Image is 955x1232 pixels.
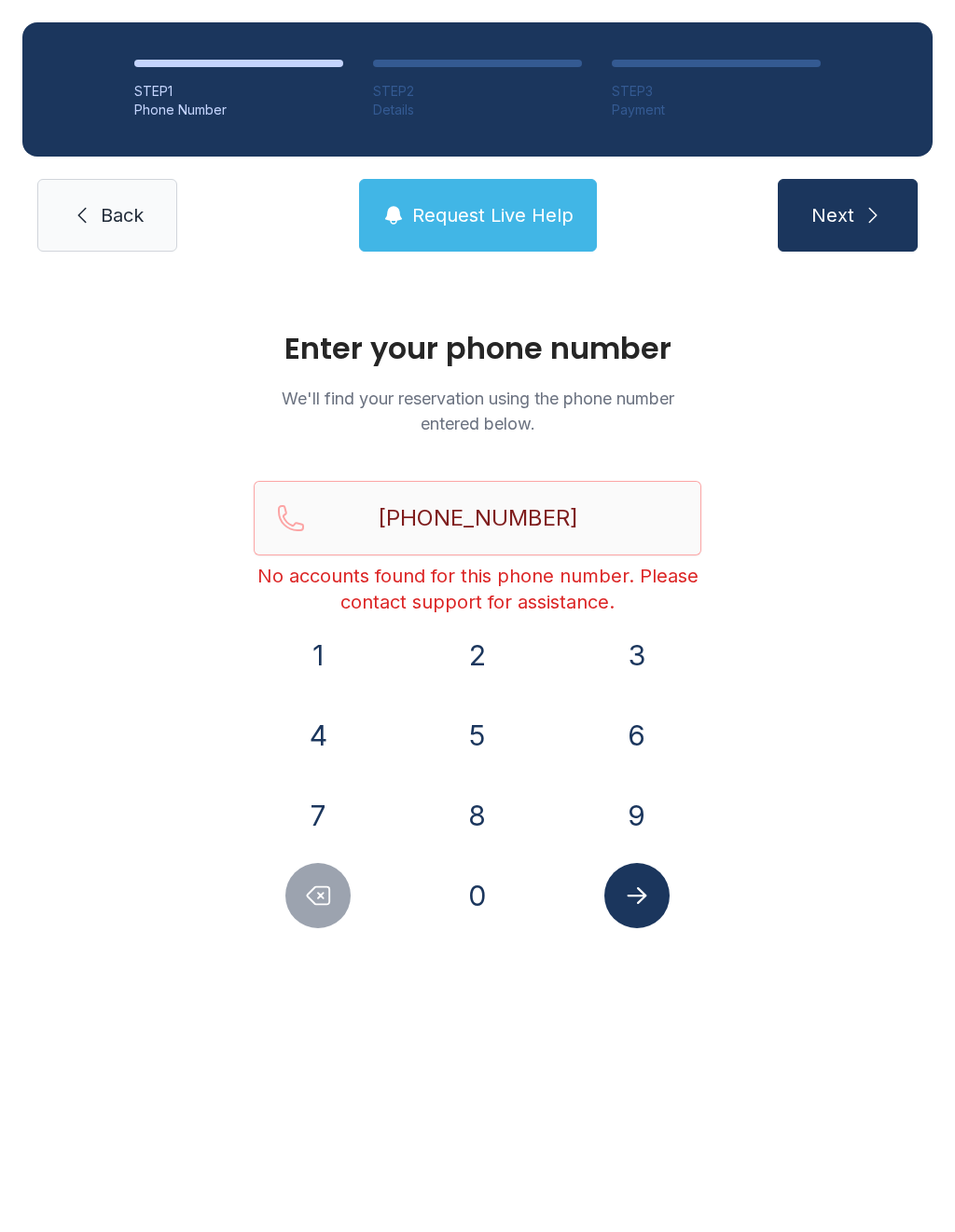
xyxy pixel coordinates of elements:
[604,783,670,848] button: 9
[101,202,144,228] span: Back
[134,82,343,101] div: STEP 1
[285,703,351,768] button: 4
[254,334,701,363] h1: Enter your phone number
[445,623,510,688] button: 2
[604,623,670,688] button: 3
[445,863,510,928] button: 0
[612,82,821,101] div: STEP 3
[134,101,343,119] div: Phone Number
[285,783,351,848] button: 7
[254,386,701,436] p: We'll find your reservation using the phone number entered below.
[373,82,582,101] div: STEP 2
[604,863,670,928] button: Submit lookup form
[811,202,854,228] span: Next
[412,202,574,228] span: Request Live Help
[254,563,701,615] div: No accounts found for this phone number. Please contact support for assistance.
[445,703,510,768] button: 5
[254,481,701,555] input: Reservation phone number
[285,863,351,928] button: Delete number
[604,703,670,768] button: 6
[612,101,821,119] div: Payment
[285,623,351,688] button: 1
[373,101,582,119] div: Details
[445,783,510,848] button: 8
